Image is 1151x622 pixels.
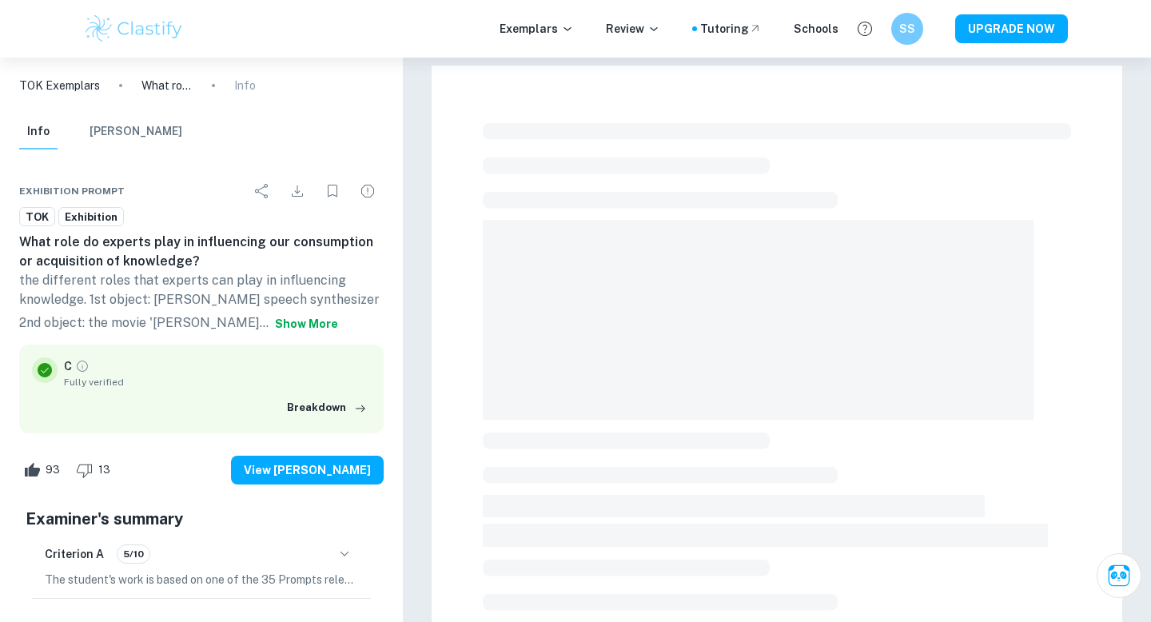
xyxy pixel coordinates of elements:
[700,20,762,38] a: Tutoring
[283,396,371,420] button: Breakdown
[1097,553,1141,598] button: Ask Clai
[231,456,384,484] button: View [PERSON_NAME]
[500,20,574,38] p: Exemplars
[45,545,104,563] h6: Criterion A
[898,20,917,38] h6: SS
[19,457,69,483] div: Like
[59,209,123,225] span: Exhibition
[83,13,185,45] img: Clastify logo
[75,359,90,373] a: Grade fully verified
[45,571,358,588] p: The student's work is based on one of the 35 Prompts released by the IBO for the examination sess...
[19,271,384,338] p: the different roles that experts can play in influencing knowledge. 1st object: [PERSON_NAME] spe...
[19,207,55,227] a: TOK
[851,15,878,42] button: Help and Feedback
[37,462,69,478] span: 93
[141,77,193,94] p: What role do experts play in influencing our consumption or acquisition of knowledge?
[19,77,100,94] a: TOK Exemplars
[64,375,371,389] span: Fully verified
[246,175,278,207] div: Share
[117,547,149,561] span: 5/10
[891,13,923,45] button: SS
[317,175,348,207] div: Bookmark
[19,114,58,150] button: Info
[90,114,182,150] button: [PERSON_NAME]
[72,457,119,483] div: Dislike
[64,357,72,375] p: C
[26,507,377,531] h5: Examiner's summary
[352,175,384,207] div: Report issue
[955,14,1068,43] button: UPGRADE NOW
[20,209,54,225] span: TOK
[58,207,124,227] a: Exhibition
[90,462,119,478] span: 13
[234,77,256,94] p: Info
[269,309,345,338] button: Show more
[606,20,660,38] p: Review
[19,233,384,271] h6: What role do experts play in influencing our consumption or acquisition of knowledge?
[794,20,838,38] a: Schools
[281,175,313,207] div: Download
[19,184,125,198] span: Exhibition Prompt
